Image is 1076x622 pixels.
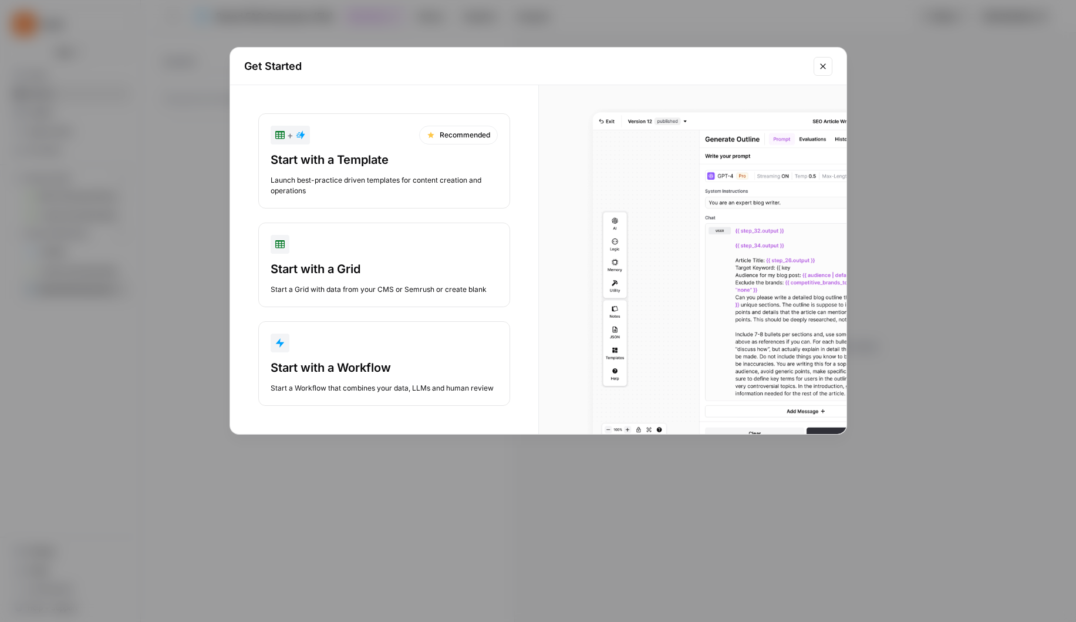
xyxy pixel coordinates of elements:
[271,359,498,376] div: Start with a Workflow
[271,175,498,196] div: Launch best-practice driven templates for content creation and operations
[258,223,510,307] button: Start with a GridStart a Grid with data from your CMS or Semrush or create blank
[275,128,305,142] div: +
[271,261,498,277] div: Start with a Grid
[271,383,498,394] div: Start a Workflow that combines your data, LLMs and human review
[271,152,498,168] div: Start with a Template
[244,58,807,75] h2: Get Started
[258,321,510,406] button: Start with a WorkflowStart a Workflow that combines your data, LLMs and human review
[814,57,832,76] button: Close modal
[258,113,510,209] button: +RecommendedStart with a TemplateLaunch best-practice driven templates for content creation and o...
[419,126,498,144] div: Recommended
[271,284,498,295] div: Start a Grid with data from your CMS or Semrush or create blank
